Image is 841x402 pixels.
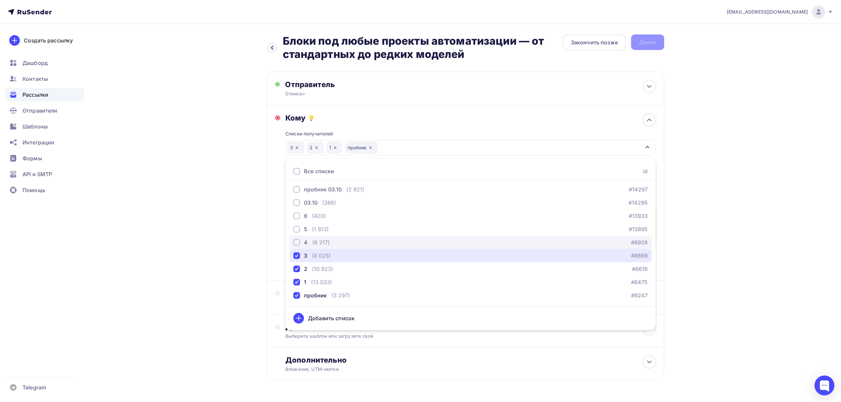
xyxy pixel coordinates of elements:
h2: Блоки под любые проекты автоматизации — от стандартных до редких моделей [283,34,563,61]
div: Списки получателей [285,130,333,137]
div: 2 [304,265,307,273]
a: Формы [5,152,84,165]
a: Контакты [5,72,84,85]
div: Олниса+ [285,90,414,97]
div: (2 921) [346,185,364,193]
a: Отправители [5,104,84,117]
div: 4 [304,238,308,246]
div: Все списки [304,167,334,175]
a: #14295 [629,199,648,207]
div: 6 [304,212,307,220]
div: Отправитель [285,80,428,89]
a: Рассылки [5,88,84,101]
div: Кому [285,113,656,123]
a: #13933 [629,212,648,220]
div: Выберите шаблон или загрузите свой [285,333,619,339]
div: Создать рассылку [24,36,73,44]
div: (6 217) [312,238,330,246]
a: #14297 [629,185,648,193]
div: Вложения, UTM–метки [285,366,619,373]
a: #8928 [631,238,648,246]
button: 321пробник [285,140,656,156]
span: Интеграции [23,138,54,146]
span: Формы [23,154,42,162]
div: (3 297) [331,291,350,299]
a: Дашборд [5,56,84,70]
div: (10 923) [312,265,333,273]
span: Контакты [23,75,48,83]
ul: 321пробник [285,159,656,330]
div: пробник [304,291,327,299]
div: Закончить позже [571,38,618,46]
div: 1 [326,142,342,154]
div: 1 [304,278,306,286]
div: пробник [345,142,378,154]
span: Отправители [23,107,58,115]
a: [EMAIL_ADDRESS][DOMAIN_NAME] [727,5,833,19]
div: (8 025) [312,252,331,260]
a: Шаблоны [5,120,84,133]
div: 5 [304,225,307,233]
span: Telegram [23,383,46,391]
div: (1 813) [312,225,329,233]
span: [EMAIL_ADDRESS][DOMAIN_NAME] [727,9,808,15]
a: #6618 [632,265,648,273]
a: #6247 [631,291,648,299]
span: Рассылки [23,91,48,99]
span: Дашборд [23,59,48,67]
a: #13895 [629,225,648,233]
div: (13 033) [311,278,332,286]
div: Дизайн [285,322,656,331]
div: Добавить список [308,314,355,322]
span: API и SMTP [23,170,52,178]
div: 3 [304,252,307,260]
div: 03.10 [304,199,318,207]
div: (386) [322,199,336,207]
div: пробник 03.10 [304,185,342,193]
div: Дополнительно [285,355,656,365]
div: 3 [287,142,304,154]
a: #6869 [631,252,648,260]
a: #6475 [631,278,648,286]
span: Помощь [23,186,45,194]
div: 2 [307,142,324,154]
span: Шаблоны [23,123,48,130]
div: id [643,167,648,175]
div: (420) [312,212,326,220]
